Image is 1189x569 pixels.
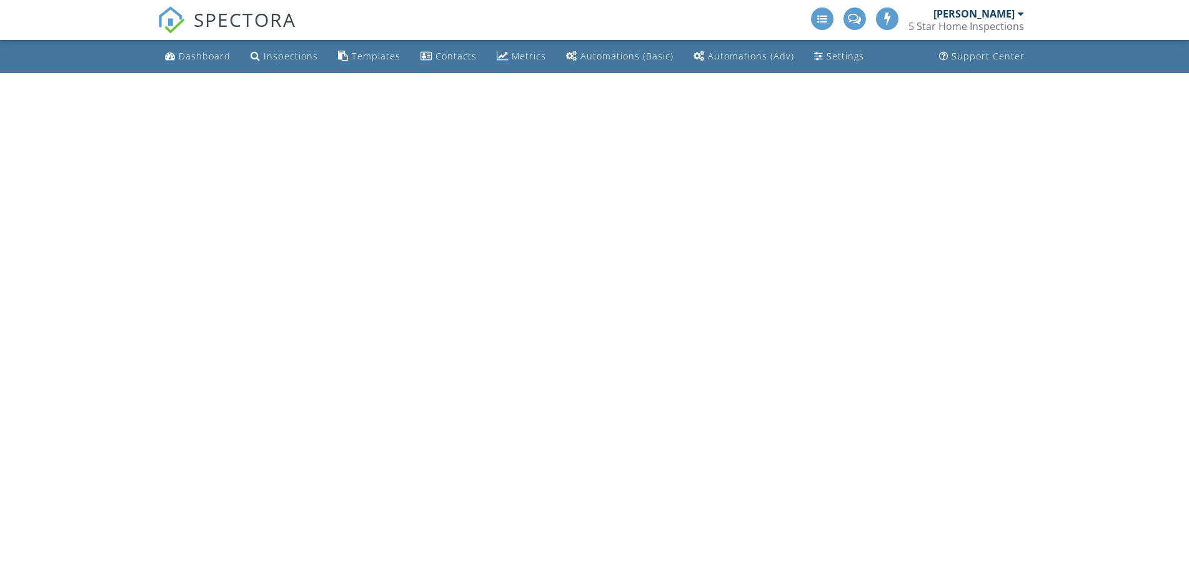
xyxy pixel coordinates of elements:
a: Metrics [492,45,551,68]
div: Automations (Basic) [580,50,674,62]
a: Automations (Advanced) [689,45,799,68]
span: SPECTORA [194,6,296,33]
a: Inspections [246,45,323,68]
a: Templates [333,45,405,68]
a: Contacts [415,45,482,68]
img: The Best Home Inspection Software - Spectora [157,6,185,34]
div: Inspections [264,50,318,62]
div: Support Center [952,50,1025,62]
div: [PERSON_NAME] [933,8,1015,20]
a: Automations (Basic) [561,45,679,68]
div: 5 Star Home Inspections [908,20,1024,33]
a: Support Center [934,45,1030,68]
div: Templates [352,50,400,62]
div: Contacts [435,50,477,62]
a: SPECTORA [157,17,296,43]
div: Settings [827,50,864,62]
div: Metrics [512,50,546,62]
div: Automations (Adv) [708,50,794,62]
a: Dashboard [160,45,236,68]
div: Dashboard [179,50,231,62]
a: Settings [809,45,869,68]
